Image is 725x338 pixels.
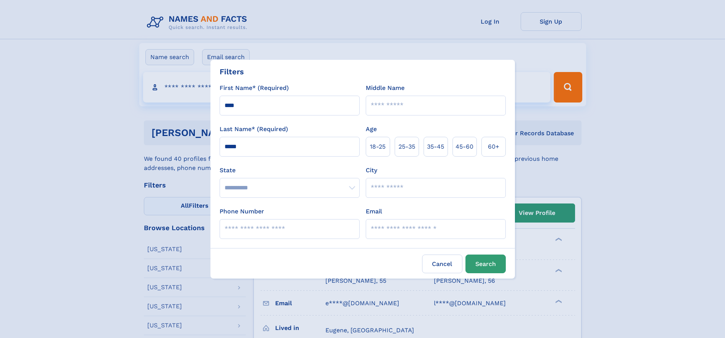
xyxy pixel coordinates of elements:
[366,125,377,134] label: Age
[366,83,405,93] label: Middle Name
[398,142,415,151] span: 25‑35
[220,166,360,175] label: State
[220,83,289,93] label: First Name* (Required)
[456,142,473,151] span: 45‑60
[366,166,377,175] label: City
[220,207,264,216] label: Phone Number
[427,142,444,151] span: 35‑45
[488,142,499,151] span: 60+
[366,207,382,216] label: Email
[370,142,386,151] span: 18‑25
[220,66,244,77] div: Filters
[220,125,288,134] label: Last Name* (Required)
[422,255,462,273] label: Cancel
[465,255,506,273] button: Search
